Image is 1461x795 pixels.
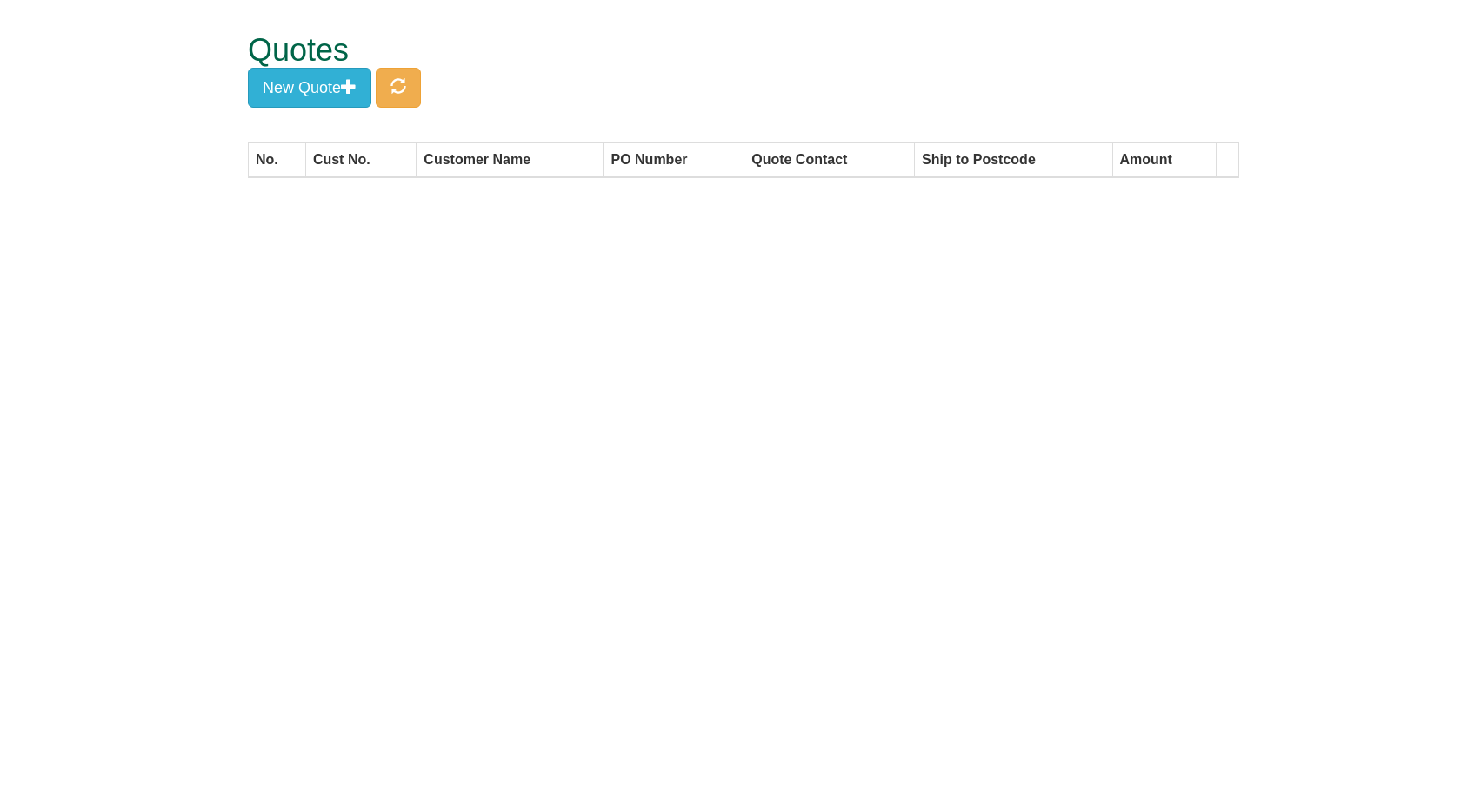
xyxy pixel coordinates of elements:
[305,142,416,177] th: Cust No.
[1112,142,1216,177] th: Amount
[249,142,306,177] th: No.
[915,142,1112,177] th: Ship to Postcode
[604,142,744,177] th: PO Number
[744,142,915,177] th: Quote Contact
[417,142,604,177] th: Customer Name
[248,33,1174,68] h1: Quotes
[248,68,371,108] button: New Quote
